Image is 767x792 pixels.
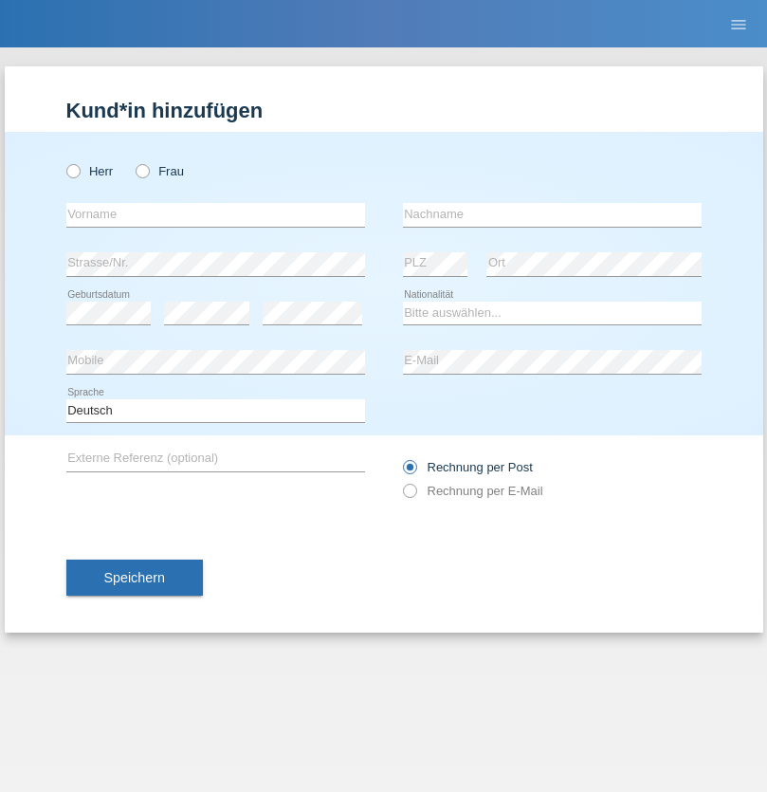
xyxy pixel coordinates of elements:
i: menu [729,15,748,34]
input: Frau [136,164,148,176]
input: Rechnung per E-Mail [403,484,415,507]
a: menu [720,18,758,29]
label: Rechnung per Post [403,460,533,474]
h1: Kund*in hinzufügen [66,99,702,122]
span: Speichern [104,570,165,585]
input: Herr [66,164,79,176]
input: Rechnung per Post [403,460,415,484]
button: Speichern [66,560,203,596]
label: Herr [66,164,114,178]
label: Frau [136,164,184,178]
label: Rechnung per E-Mail [403,484,543,498]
